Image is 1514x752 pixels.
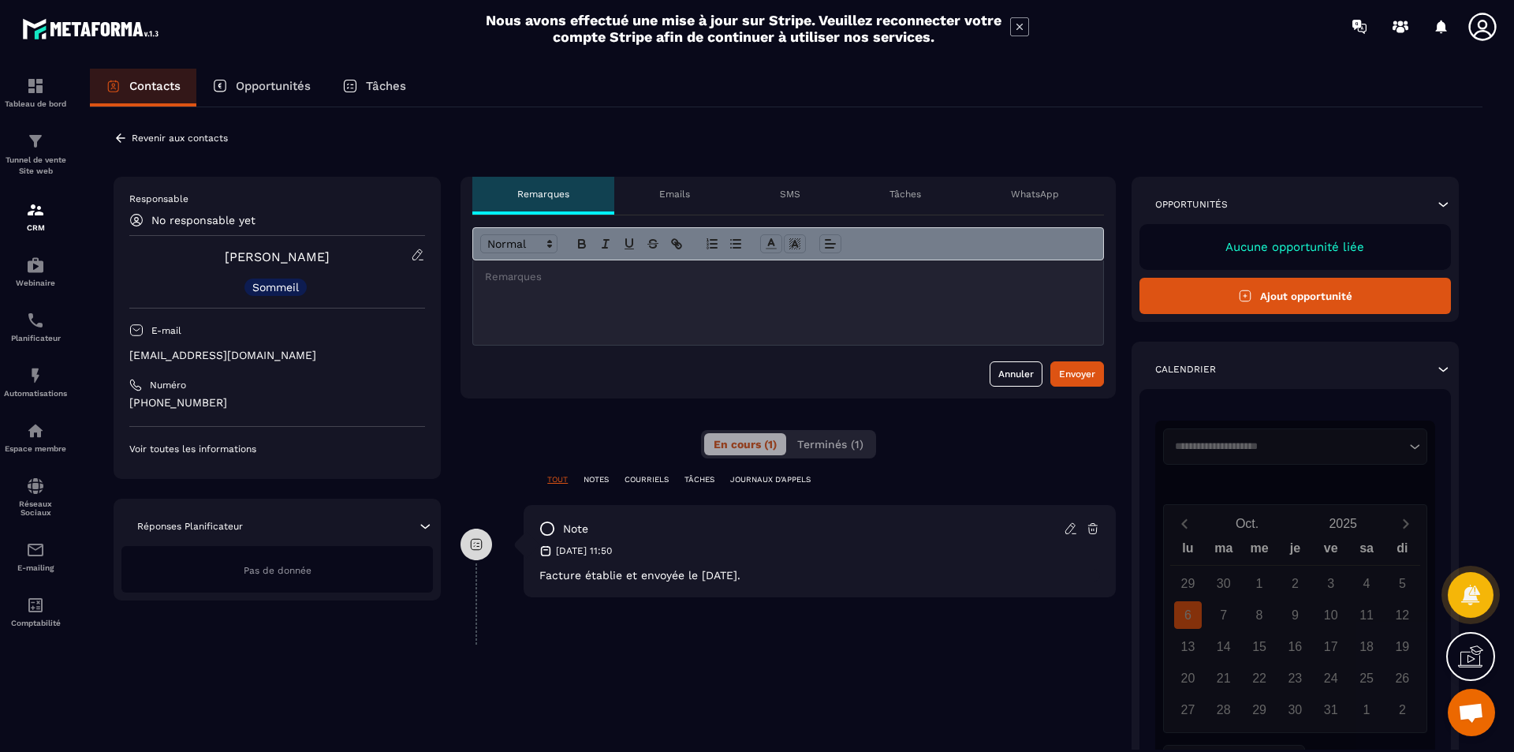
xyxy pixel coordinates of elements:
a: automationsautomationsWebinaire [4,244,67,299]
p: JOURNAUX D'APPELS [730,474,811,485]
p: Calendrier [1155,363,1216,376]
button: Terminés (1) [788,433,873,455]
img: formation [26,132,45,151]
p: Facture établie et envoyée le [DATE]. [539,569,1100,582]
div: Ouvrir le chat [1448,689,1495,736]
p: NOTES [584,474,609,485]
p: WhatsApp [1011,188,1059,200]
a: accountantaccountantComptabilité [4,584,67,639]
p: Tâches [366,79,406,93]
img: automations [26,256,45,275]
p: Webinaire [4,279,67,287]
a: social-networksocial-networkRéseaux Sociaux [4,465,67,529]
p: note [563,522,588,537]
a: formationformationTableau de bord [4,65,67,120]
img: accountant [26,596,45,615]
p: COURRIELS [625,474,669,485]
img: email [26,541,45,559]
p: Opportunités [1155,198,1228,211]
a: schedulerschedulerPlanificateur [4,299,67,354]
p: Opportunités [236,79,311,93]
img: automations [26,421,45,440]
button: Annuler [990,361,1042,387]
p: CRM [4,223,67,232]
button: En cours (1) [704,433,786,455]
a: Contacts [90,69,196,107]
a: [PERSON_NAME] [225,249,330,264]
p: Emails [659,188,690,200]
p: TOUT [547,474,568,485]
a: automationsautomationsAutomatisations [4,354,67,410]
h2: Nous avons effectué une mise à jour sur Stripe. Veuillez reconnecter votre compte Stripe afin de ... [485,12,1002,45]
p: Voir toutes les informations [129,443,425,455]
span: En cours (1) [714,438,777,451]
a: formationformationTunnel de vente Site web [4,120,67,189]
img: logo [22,14,164,43]
p: Contacts [129,79,181,93]
p: Planificateur [4,334,67,342]
p: [PHONE_NUMBER] [129,395,425,410]
img: scheduler [26,311,45,330]
button: Ajout opportunité [1139,278,1451,314]
img: automations [26,366,45,385]
p: Revenir aux contacts [132,133,228,144]
p: E-mail [151,324,181,337]
p: [EMAIL_ADDRESS][DOMAIN_NAME] [129,348,425,363]
p: Réponses Planificateur [137,520,243,533]
p: Sommeil [252,282,299,293]
p: Réseaux Sociaux [4,499,67,517]
p: [DATE] 11:50 [556,544,612,557]
p: Remarques [517,188,569,200]
p: Aucune opportunité liée [1155,240,1435,254]
span: Terminés (1) [797,438,863,451]
p: Tableau de bord [4,99,67,108]
a: automationsautomationsEspace membre [4,410,67,465]
img: social-network [26,477,45,496]
p: E-mailing [4,563,67,572]
p: TÂCHES [684,474,714,485]
img: formation [26,200,45,219]
p: Numéro [150,379,186,391]
p: Responsable [129,193,425,205]
span: Pas de donnée [244,565,311,576]
p: Espace membre [4,444,67,453]
a: Tâches [326,69,422,107]
p: Comptabilité [4,619,67,627]
p: Tâches [889,188,921,200]
p: SMS [780,188,800,200]
a: formationformationCRM [4,189,67,244]
p: No responsable yet [151,214,255,226]
p: Automatisations [4,389,67,398]
a: emailemailE-mailing [4,529,67,584]
a: Opportunités [196,69,326,107]
img: formation [26,77,45,95]
p: Tunnel de vente Site web [4,155,67,177]
div: Envoyer [1059,366,1095,382]
button: Envoyer [1050,361,1104,387]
